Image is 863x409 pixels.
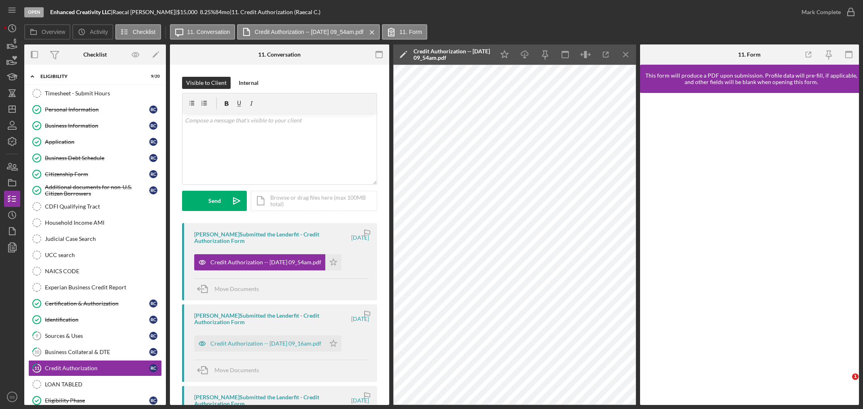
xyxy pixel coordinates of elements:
button: Credit Authorization -- [DATE] 09_54am.pdf [194,254,341,270]
div: Credit Authorization -- [DATE] 09_54am.pdf [210,259,321,266]
label: 11. Form [399,29,422,35]
span: Move Documents [214,285,259,292]
a: Timesheet - Submit Hours [28,85,162,101]
label: Credit Authorization -- [DATE] 09_54am.pdf [254,29,363,35]
div: Credit Authorization [45,365,149,371]
div: R C [149,364,157,372]
div: 9 / 20 [145,74,160,79]
a: Experian Business Credit Report [28,279,162,295]
div: R C [149,332,157,340]
div: Business Information [45,122,149,129]
button: Send [182,191,247,211]
time: 2025-07-29 13:16 [351,316,369,322]
div: R C [149,299,157,308]
span: $15,000 [177,8,197,15]
time: 2025-08-18 13:54 [351,234,369,241]
div: [PERSON_NAME] Submitted the Lenderfit - Credit Authorization Form [194,312,350,325]
div: R C [149,348,157,356]
tspan: 10 [34,349,40,354]
div: R C [149,122,157,130]
a: Business Debt ScheduleRC [28,150,162,166]
button: Mark Complete [793,4,859,20]
a: Eligibility PhaseRC [28,392,162,409]
div: Sources & Uses [45,333,149,339]
div: R C [149,396,157,405]
button: Credit Authorization -- [DATE] 09_54am.pdf [237,24,380,40]
time: 2025-07-29 13:12 [351,397,369,404]
div: LOAN TABLED [45,381,161,388]
button: Move Documents [194,360,267,380]
tspan: 9 [36,333,38,338]
div: This form will produce a PDF upon submission. Profile data will pre-fill, if applicable, and othe... [644,72,859,85]
div: Mark Complete [802,4,841,20]
div: Internal [239,77,259,89]
div: Experian Business Credit Report [45,284,161,291]
div: NAICS CODE [45,268,161,274]
div: Credit Authorization -- [DATE] 09_54am.pdf [413,48,490,61]
div: Additional documents for non-U.S. Citizen Borrowers [45,184,149,197]
div: UCC search [45,252,161,258]
label: Checklist [133,29,156,35]
a: 9Sources & UsesRC [28,328,162,344]
div: | 11. Credit Authorization (Raecal C.) [230,9,320,15]
iframe: Intercom live chat [835,373,855,393]
div: 11. Form [738,51,761,58]
div: Household Income AMI [45,219,161,226]
div: Checklist [83,51,107,58]
a: IdentificationRC [28,312,162,328]
button: 11. Conversation [170,24,235,40]
div: Application [45,139,149,145]
iframe: Lenderfit form [648,101,852,397]
a: 10Business Collateral & DTERC [28,344,162,360]
div: Business Debt Schedule [45,155,149,161]
div: 11. Conversation [258,51,301,58]
div: Eligibility Phase [45,397,149,404]
text: SS [10,395,15,399]
div: R C [149,138,157,146]
button: Move Documents [194,279,267,299]
b: Enhanced Creativity LLC [50,8,111,15]
a: Judicial Case Search [28,231,162,247]
button: Credit Authorization -- [DATE] 09_16am.pdf [194,335,341,352]
div: CDFI Qualifying Tract [45,203,161,210]
a: 11Credit AuthorizationRC [28,360,162,376]
a: ApplicationRC [28,134,162,150]
div: Judicial Case Search [45,236,161,242]
div: Certification & Authorization [45,300,149,307]
a: UCC search [28,247,162,263]
div: Identification [45,316,149,323]
span: Move Documents [214,367,259,373]
div: Open [24,7,44,17]
div: 84 mo [215,9,230,15]
button: Visible to Client [182,77,231,89]
div: Send [208,191,221,211]
div: Credit Authorization -- [DATE] 09_16am.pdf [210,340,321,347]
a: Business InformationRC [28,118,162,134]
div: 8.25 % [200,9,215,15]
div: R C [149,186,157,194]
div: Citizenship Form [45,171,149,177]
a: CDFI Qualifying Tract [28,198,162,215]
div: | [50,9,112,15]
div: R C [149,105,157,114]
div: Eligibility [40,74,140,79]
button: SS [4,389,20,405]
a: Household Income AMI [28,215,162,231]
div: R C [149,316,157,324]
a: Certification & AuthorizationRC [28,295,162,312]
label: 11. Conversation [187,29,230,35]
a: Citizenship FormRC [28,166,162,182]
button: 11. Form [382,24,427,40]
div: Visible to Client [186,77,227,89]
div: Personal Information [45,106,149,113]
div: R C [149,170,157,178]
span: 1 [852,373,859,380]
div: Raecal [PERSON_NAME] | [112,9,177,15]
label: Overview [42,29,65,35]
a: LOAN TABLED [28,376,162,392]
button: Internal [235,77,263,89]
a: Additional documents for non-U.S. Citizen BorrowersRC [28,182,162,198]
button: Checklist [115,24,161,40]
div: [PERSON_NAME] Submitted the Lenderfit - Credit Authorization Form [194,394,350,407]
a: Personal InformationRC [28,101,162,118]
